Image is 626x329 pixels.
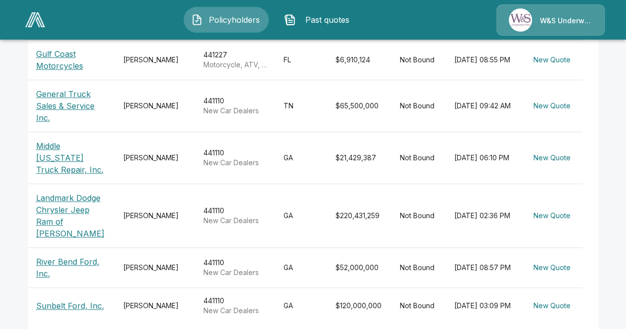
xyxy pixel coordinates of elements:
[328,80,392,132] td: $65,500,000
[203,216,268,226] p: New Car Dealers
[36,192,107,239] p: Landmark Dodge Chrysler Jeep Ram of [PERSON_NAME]
[530,97,575,115] button: New Quote
[203,148,268,168] div: 441110
[276,288,328,324] td: GA
[203,206,268,226] div: 441110
[203,106,268,116] p: New Car Dealers
[530,207,575,225] button: New Quote
[328,184,392,248] td: $220,431,259
[284,14,296,26] img: Past quotes Icon
[36,88,107,124] p: General Truck Sales & Service Inc.
[392,184,446,248] td: Not Bound
[446,40,522,80] td: [DATE] 08:55 PM
[328,288,392,324] td: $120,000,000
[300,14,354,26] span: Past quotes
[328,132,392,184] td: $21,429,387
[276,248,328,288] td: GA
[530,297,575,315] button: New Quote
[25,12,45,27] img: AA Logo
[446,80,522,132] td: [DATE] 09:42 AM
[276,40,328,80] td: FL
[446,248,522,288] td: [DATE] 08:57 PM
[276,132,328,184] td: GA
[203,158,268,168] p: New Car Dealers
[392,288,446,324] td: Not Bound
[392,248,446,288] td: Not Bound
[328,248,392,288] td: $52,000,000
[203,258,268,278] div: 441110
[530,149,575,167] button: New Quote
[36,256,107,280] p: River Bend Ford, Inc.
[123,55,188,65] div: [PERSON_NAME]
[392,40,446,80] td: Not Bound
[36,300,104,312] p: Sunbelt Ford, Inc.
[446,132,522,184] td: [DATE] 06:10 PM
[203,50,268,70] div: 441227
[276,184,328,248] td: GA
[207,14,261,26] span: Policyholders
[446,184,522,248] td: [DATE] 02:36 PM
[203,306,268,316] p: New Car Dealers
[191,14,203,26] img: Policyholders Icon
[392,132,446,184] td: Not Bound
[276,80,328,132] td: TN
[123,101,188,111] div: [PERSON_NAME]
[328,40,392,80] td: $6,910,124
[123,153,188,163] div: [PERSON_NAME]
[36,140,107,176] p: Middle [US_STATE] Truck Repair, Inc.
[203,60,268,70] p: Motorcycle, ATV, and All Other Motor Vehicle Dealers
[184,7,269,33] button: Policyholders IconPolicyholders
[530,259,575,277] button: New Quote
[446,288,522,324] td: [DATE] 03:09 PM
[123,263,188,273] div: [PERSON_NAME]
[203,296,268,316] div: 441110
[36,48,107,72] p: Gulf Coast Motorcycles
[392,80,446,132] td: Not Bound
[203,268,268,278] p: New Car Dealers
[203,96,268,116] div: 441110
[277,7,362,33] button: Past quotes IconPast quotes
[123,211,188,221] div: [PERSON_NAME]
[530,51,575,69] button: New Quote
[123,301,188,311] div: [PERSON_NAME]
